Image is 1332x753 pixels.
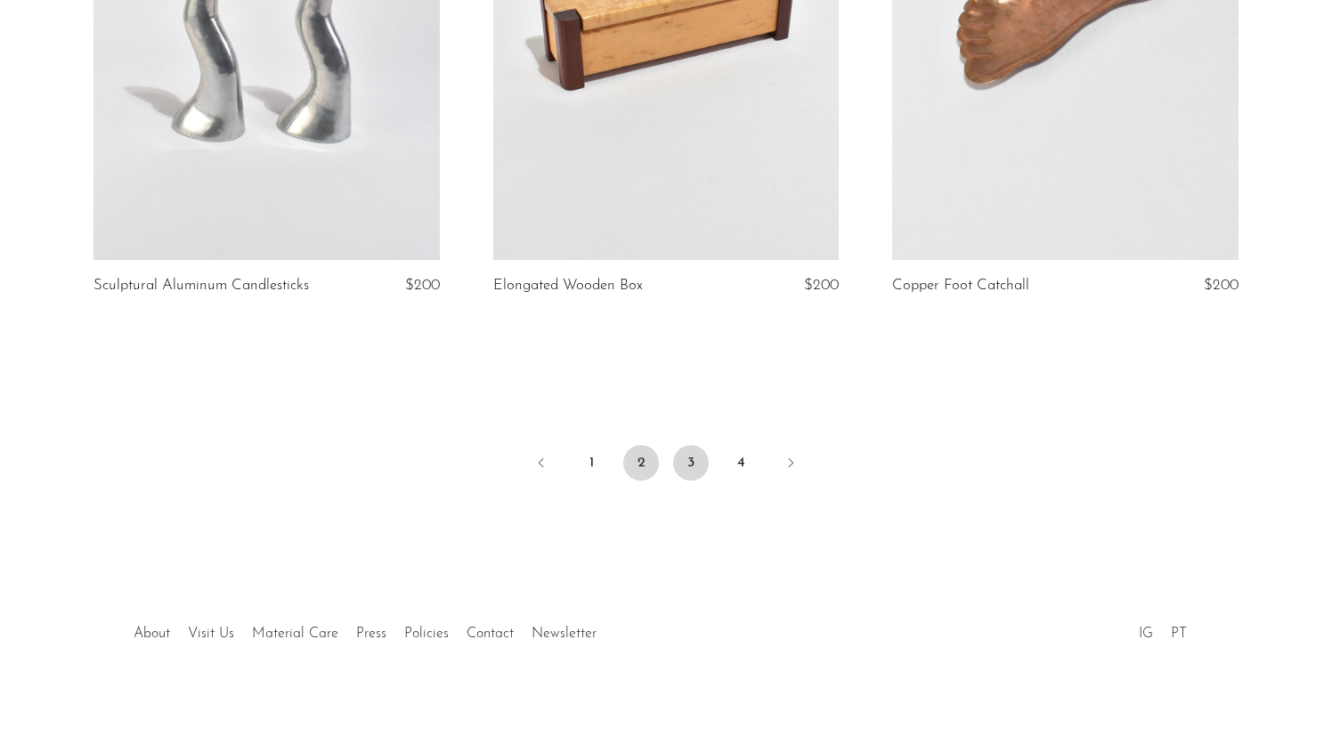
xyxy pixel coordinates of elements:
[1139,627,1153,641] a: IG
[125,612,605,646] ul: Quick links
[524,445,559,484] a: Previous
[723,445,759,481] a: 4
[623,445,659,481] span: 2
[804,278,839,293] span: $200
[773,445,808,484] a: Next
[134,627,170,641] a: About
[892,278,1029,294] a: Copper Foot Catchall
[252,627,338,641] a: Material Care
[1204,278,1239,293] span: $200
[573,445,609,481] a: 1
[93,278,309,294] a: Sculptural Aluminum Candlesticks
[188,627,234,641] a: Visit Us
[1171,627,1187,641] a: PT
[405,278,440,293] span: $200
[356,627,386,641] a: Press
[1130,612,1196,646] ul: Social Medias
[404,627,449,641] a: Policies
[673,445,709,481] a: 3
[493,278,643,294] a: Elongated Wooden Box
[467,627,514,641] a: Contact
